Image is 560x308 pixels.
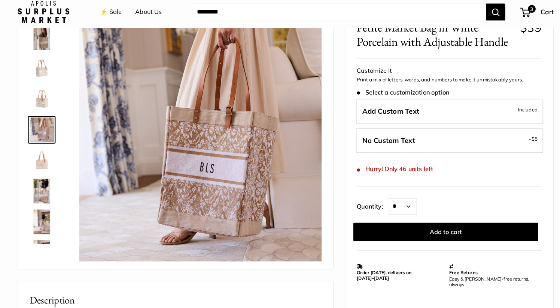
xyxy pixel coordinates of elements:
[30,29,54,53] img: description_Your new favorite carry-all
[28,27,55,54] a: description_Your new favorite carry-all
[30,290,315,305] h2: Description
[350,91,440,98] span: Select a customization option
[28,237,55,264] a: Petite Market Bag in White Porcelain with Adjustable Handle
[133,10,159,21] a: About Us
[355,137,407,146] span: No Custom Text
[30,119,54,143] img: Petite Market Bag in White Porcelain with Adjustable Handle
[28,87,55,114] a: Petite Market Bag in White Porcelain with Adjustable Handle
[28,207,55,234] a: Petite Market Bag in White Porcelain with Adjustable Handle
[507,107,526,116] span: Included
[518,135,526,144] span: -
[510,10,542,22] a: 3 Cart
[350,267,403,279] strong: Order [DATE], delivers on [DATE]–[DATE]
[30,209,54,233] img: Petite Market Bag in White Porcelain with Adjustable Handle
[517,9,524,17] span: 3
[28,57,55,84] a: description_Super soft leather handles.
[30,239,54,263] img: Petite Market Bag in White Porcelain with Adjustable Handle
[350,166,424,173] span: Hurry! Only 46 units left
[350,195,380,214] label: Quantity:
[98,10,120,21] a: ⚡️ Sale
[28,117,55,144] a: Petite Market Bag in White Porcelain with Adjustable Handle
[350,78,530,86] p: Print a mix of letters, words, and numbers to make it unmistakably yours.
[30,149,54,173] img: description_Seal of authenticity printed on the backside of every bag.
[440,267,468,273] strong: Free Returns
[18,5,69,27] img: Apolis: Surplus Market
[30,89,54,113] img: Petite Market Bag in White Porcelain with Adjustable Handle
[78,22,315,260] img: Petite Market Bag in White Porcelain with Adjustable Handle
[187,8,476,24] input: Search...
[440,274,527,285] p: Easy & [PERSON_NAME]-free returns, always
[355,108,411,117] span: Add Custom Text
[476,8,495,24] button: Search
[28,147,55,174] a: description_Seal of authenticity printed on the backside of every bag.
[350,68,530,79] div: Customize It
[349,129,532,154] label: Leave Blank
[350,24,503,52] span: Petite Market Bag in White Porcelain with Adjustable Handle
[349,101,532,125] label: Add Custom Text
[30,59,54,83] img: description_Super soft leather handles.
[30,179,54,203] img: Petite Market Bag in White Porcelain with Adjustable Handle
[520,137,526,143] span: $5
[28,177,55,204] a: Petite Market Bag in White Porcelain with Adjustable Handle
[529,12,542,20] span: Cart
[346,222,527,240] button: Add to cart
